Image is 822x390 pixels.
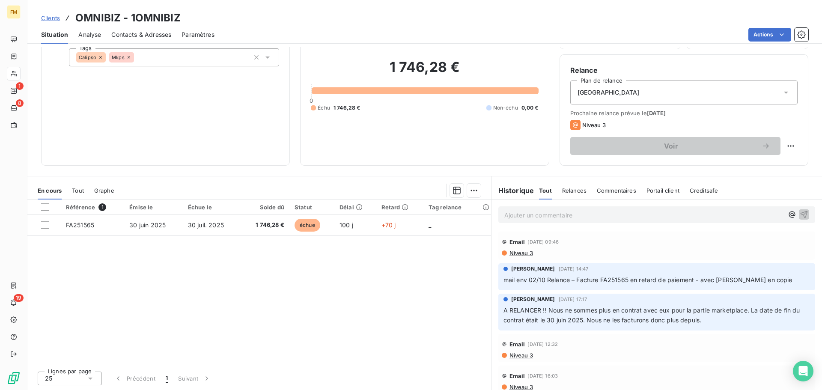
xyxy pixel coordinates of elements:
span: 1 [166,374,168,383]
span: 30 juil. 2025 [188,221,224,229]
span: FA251565 [66,221,94,229]
div: Référence [66,203,119,211]
a: Clients [41,14,60,22]
span: [GEOGRAPHIC_DATA] [578,88,640,97]
span: 1 746,28 € [246,221,284,229]
span: [DATE] 09:46 [527,239,559,244]
button: Actions [748,28,791,42]
span: mail env 02/10 Relance – Facture FA251565 en retard de paiement - avec [PERSON_NAME] en copie [503,276,792,283]
span: En cours [38,187,62,194]
span: 19 [14,294,24,302]
span: 25 [45,374,52,383]
span: Niveau 3 [509,352,533,359]
span: 30 juin 2025 [129,221,166,229]
span: Échu [318,104,330,112]
span: [DATE] 16:03 [527,373,558,378]
h3: OMNIBIZ - 1OMNIBIZ [75,10,181,26]
div: Retard [381,204,418,211]
span: Relances [562,187,587,194]
span: [PERSON_NAME] [511,295,555,303]
span: _ [429,221,431,229]
span: Creditsafe [690,187,718,194]
img: Logo LeanPay [7,371,21,385]
span: 1 746,28 € [334,104,360,112]
div: Émise le [129,204,178,211]
h6: Relance [570,65,798,75]
span: 0 [310,97,313,104]
div: FM [7,5,21,19]
div: Tag relance [429,204,486,211]
div: Solde dû [246,204,284,211]
span: Portail client [646,187,679,194]
span: A RELANCER !! Nous ne sommes plus en contrat avec eux pour la partie marketplace. La date de fin ... [503,307,802,324]
span: 8 [16,99,24,107]
span: Paramètres [182,30,214,39]
button: 1 [161,369,173,387]
h6: Historique [491,185,534,196]
div: Statut [295,204,329,211]
span: Niveau 3 [509,250,533,256]
button: Voir [570,137,780,155]
span: 100 j [340,221,353,229]
span: [DATE] 14:47 [559,266,589,271]
span: Contacts & Adresses [111,30,171,39]
span: Email [509,372,525,379]
div: Délai [340,204,371,211]
div: Open Intercom Messenger [793,361,813,381]
span: Non-échu [493,104,518,112]
button: Précédent [109,369,161,387]
span: +70 j [381,221,396,229]
span: Niveau 3 [582,122,606,128]
span: 0,00 € [521,104,539,112]
span: Situation [41,30,68,39]
span: Email [509,238,525,245]
span: 1 [16,82,24,90]
h2: 1 746,28 € [311,59,538,84]
span: Commentaires [597,187,636,194]
span: [PERSON_NAME] [511,265,555,273]
span: Calipso [79,55,96,60]
span: Mkps [112,55,125,60]
span: [DATE] [647,110,666,116]
span: Email [509,341,525,348]
div: Échue le [188,204,235,211]
span: [DATE] 17:17 [559,297,587,302]
span: Voir [581,143,762,149]
span: [DATE] 12:32 [527,342,558,347]
span: Tout [72,187,84,194]
span: échue [295,219,320,232]
span: Clients [41,15,60,21]
input: Ajouter une valeur [134,54,141,61]
span: 1 [98,203,106,211]
span: Graphe [94,187,114,194]
span: Tout [539,187,552,194]
button: Suivant [173,369,216,387]
span: Prochaine relance prévue le [570,110,798,116]
span: Analyse [78,30,101,39]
